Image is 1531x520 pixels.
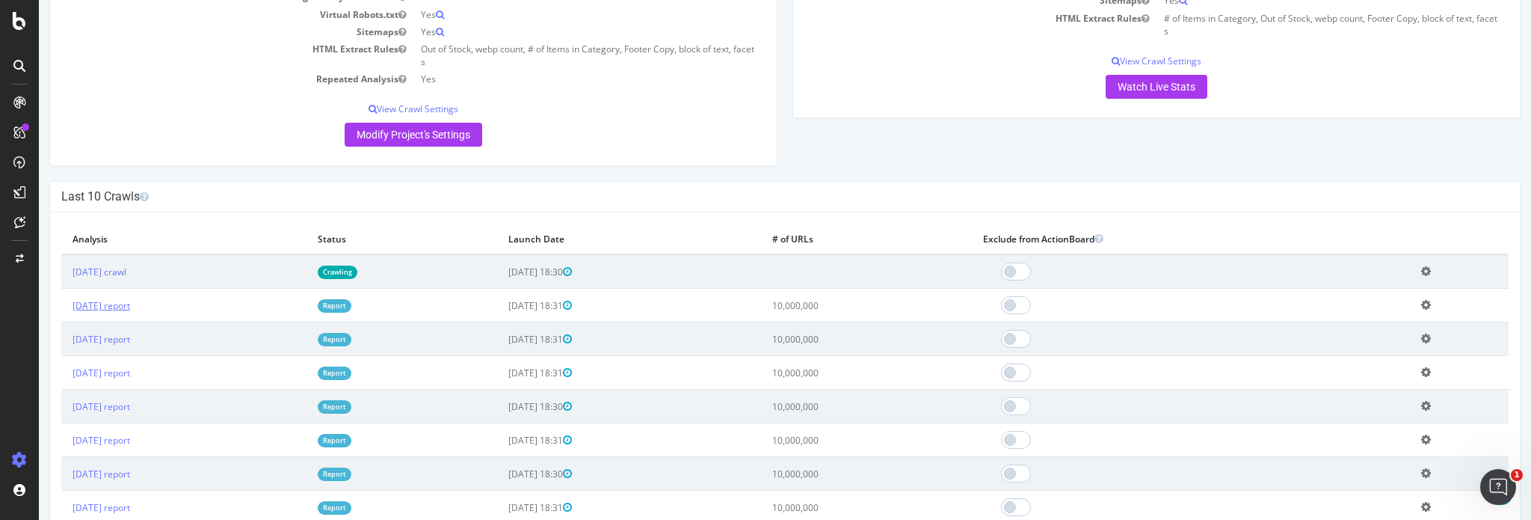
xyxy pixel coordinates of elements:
[469,434,533,447] span: [DATE] 18:31
[375,6,727,23] td: Yes
[279,400,312,413] a: Report
[22,103,727,115] p: View Crawl Settings
[279,468,312,480] a: Report
[34,434,91,447] a: [DATE] report
[765,10,1118,40] td: HTML Extract Rules
[469,266,533,278] span: [DATE] 18:30
[34,266,87,278] a: [DATE] crawl
[933,224,1371,254] th: Exclude from ActionBoard
[34,367,91,379] a: [DATE] report
[469,299,533,312] span: [DATE] 18:31
[22,224,268,254] th: Analysis
[722,356,933,390] td: 10,000,000
[279,266,318,278] a: Crawling
[1511,469,1523,481] span: 1
[279,333,312,346] a: Report
[375,40,727,70] td: Out of Stock, webp count, # of Items in Category, Footer Copy, block of text, facets
[722,457,933,491] td: 10,000,000
[22,6,375,23] td: Virtual Robots.txt
[765,55,1470,67] p: View Crawl Settings
[469,468,533,480] span: [DATE] 18:30
[22,40,375,70] td: HTML Extract Rules
[469,367,533,379] span: [DATE] 18:31
[1480,469,1516,505] iframe: Intercom live chat
[279,501,312,514] a: Report
[469,501,533,514] span: [DATE] 18:31
[722,390,933,423] td: 10,000,000
[34,400,91,413] a: [DATE] report
[34,299,91,312] a: [DATE] report
[279,434,312,447] a: Report
[22,23,375,40] td: Sitemaps
[469,333,533,346] span: [DATE] 18:31
[34,468,91,480] a: [DATE] report
[34,333,91,346] a: [DATE] report
[722,322,933,356] td: 10,000,000
[306,123,443,147] a: Modify Project's Settings
[1067,75,1168,99] a: Watch Live Stats
[279,299,312,312] a: Report
[469,400,533,413] span: [DATE] 18:30
[279,367,312,379] a: Report
[268,224,458,254] th: Status
[22,189,1470,204] h4: Last 10 Crawls
[375,70,727,88] td: Yes
[375,23,727,40] td: Yes
[722,289,933,322] td: 10,000,000
[722,423,933,457] td: 10,000,000
[22,70,375,88] td: Repeated Analysis
[722,224,933,254] th: # of URLs
[34,501,91,514] a: [DATE] report
[1118,10,1470,40] td: # of Items in Category, Out of Stock, webp count, Footer Copy, block of text, facets
[458,224,722,254] th: Launch Date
